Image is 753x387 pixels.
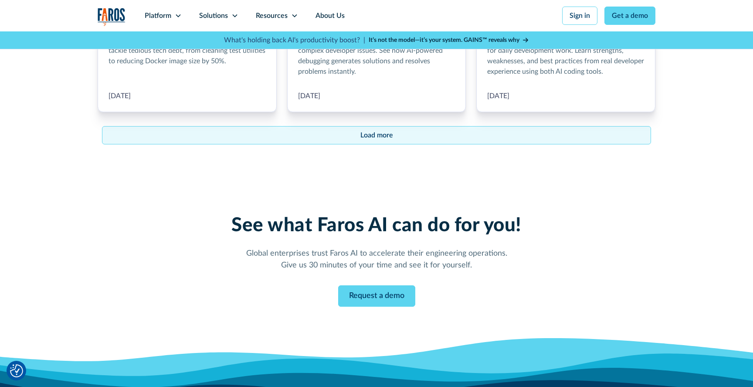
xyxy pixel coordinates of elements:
[102,126,651,144] a: Next Page
[604,7,655,25] a: Get a demo
[369,37,519,43] strong: It’s not the model—it’s your system. GAINS™ reveals why
[145,10,171,21] div: Platform
[562,7,597,25] a: Sign in
[199,10,228,21] div: Solutions
[98,8,125,26] img: Logo of the analytics and reporting company Faros.
[338,285,415,307] a: Contact Modal
[256,10,288,21] div: Resources
[369,36,529,45] a: It’s not the model—it’s your system. GAINS™ reveals why
[224,35,365,45] p: What's holding back AI's productivity boost? |
[360,130,393,140] div: Load more
[167,248,586,271] p: Global enterprises trust Faros AI to accelerate their engineering operations. Give us 30 minutes ...
[98,8,125,26] a: home
[98,126,655,144] div: List
[10,364,23,377] img: Revisit consent button
[10,364,23,377] button: Cookie Settings
[167,214,586,237] h2: See what Faros AI can do for you!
